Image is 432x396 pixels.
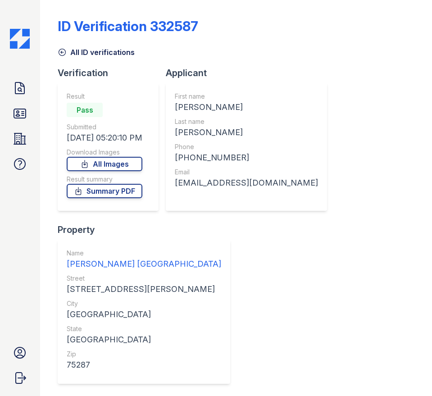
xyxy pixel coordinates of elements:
div: Download Images [67,148,142,157]
a: Name [PERSON_NAME] [GEOGRAPHIC_DATA] [67,249,221,270]
a: All Images [67,157,142,171]
div: First name [175,92,318,101]
div: Zip [67,350,221,359]
div: Name [67,249,221,258]
div: Result summary [67,175,142,184]
a: Summary PDF [67,184,142,198]
div: Street [67,274,221,283]
div: [PHONE_NUMBER] [175,151,318,164]
div: [EMAIL_ADDRESS][DOMAIN_NAME] [175,177,318,189]
div: Result [67,92,142,101]
div: Verification [58,67,166,79]
div: 75287 [67,359,221,371]
div: State [67,324,221,333]
div: [PERSON_NAME] [175,126,318,139]
div: [PERSON_NAME] [175,101,318,114]
img: CE_Icon_Blue-c292c112584629df590d857e76928e9f676e5b41ef8f769ba2f05ee15b207248.png [10,29,30,49]
div: Phone [175,142,318,151]
div: [PERSON_NAME] [GEOGRAPHIC_DATA] [67,258,221,270]
div: Submitted [67,123,142,132]
div: Email [175,168,318,177]
div: [STREET_ADDRESS][PERSON_NAME] [67,283,221,296]
div: [GEOGRAPHIC_DATA] [67,308,221,321]
div: [GEOGRAPHIC_DATA] [67,333,221,346]
div: Last name [175,117,318,126]
a: All ID verifications [58,47,135,58]
div: Pass [67,103,103,117]
div: [DATE] 05:20:10 PM [67,132,142,144]
div: ID Verification 332587 [58,18,198,34]
div: Property [58,223,237,236]
div: Applicant [166,67,334,79]
div: City [67,299,221,308]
